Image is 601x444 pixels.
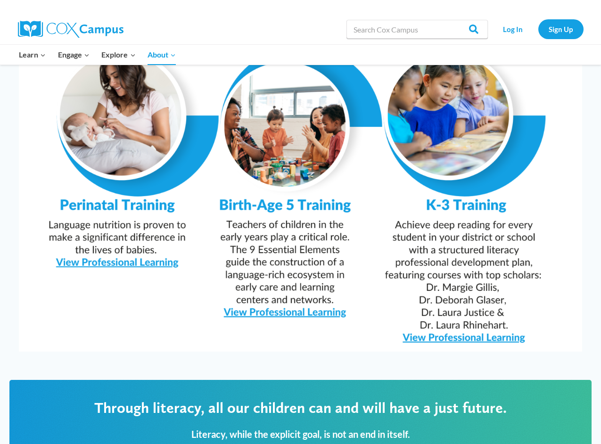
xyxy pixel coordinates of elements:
[493,19,534,39] a: Log In
[538,19,584,39] a: Sign Up
[346,20,488,39] input: Search Cox Campus
[141,45,182,65] button: Child menu of About
[13,45,182,65] nav: Primary Navigation
[38,399,563,417] p: Through literacy, all our children can and will have a just future.
[493,19,584,39] nav: Secondary Navigation
[18,21,123,38] img: Cox Campus
[13,45,52,65] button: Child menu of Learn
[52,45,96,65] button: Child menu of Engage
[96,45,142,65] button: Child menu of Explore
